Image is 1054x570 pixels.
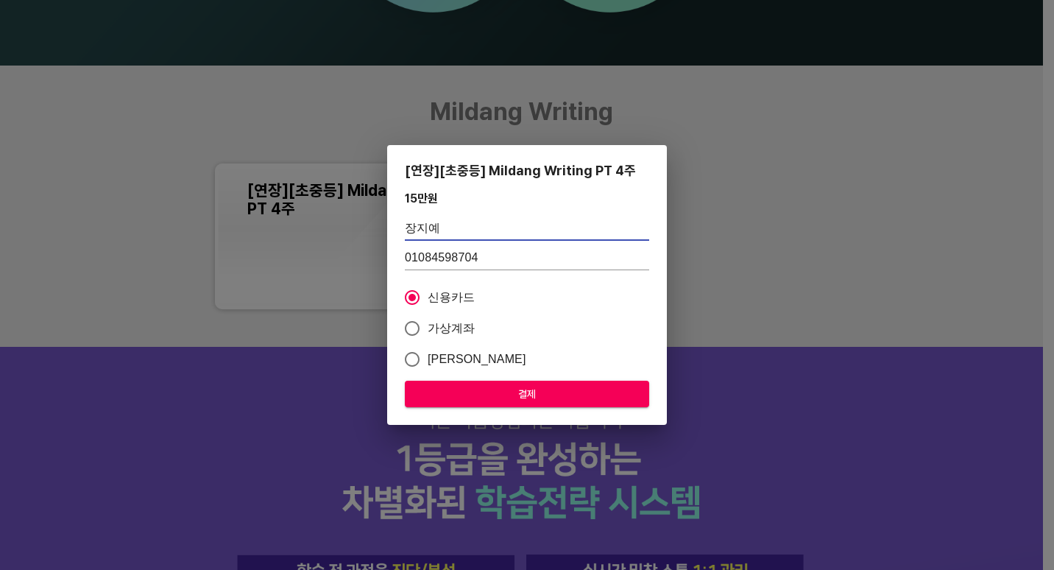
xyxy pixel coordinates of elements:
span: [PERSON_NAME] [428,351,526,368]
input: 학생 연락처 [405,247,649,270]
span: 결제 [417,385,637,404]
span: 신용카드 [428,289,475,306]
span: 가상계좌 [428,320,475,337]
input: 학생 이름 [405,217,649,241]
div: 15만 원 [405,191,438,205]
button: 결제 [405,381,649,408]
div: [연장][초중등] Mildang Writing PT 4주 [405,163,649,178]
